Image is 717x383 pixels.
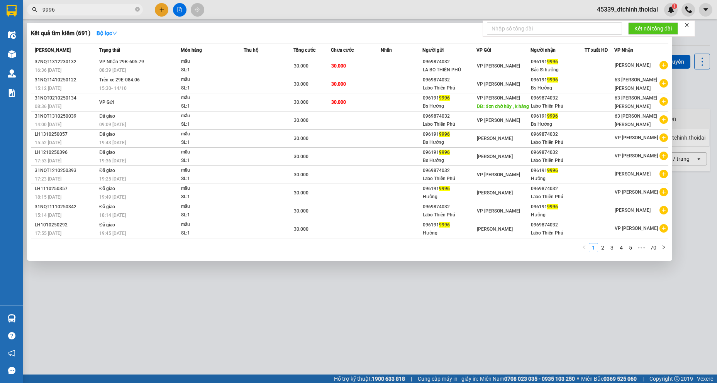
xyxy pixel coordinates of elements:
[477,95,520,101] span: VP [PERSON_NAME]
[615,189,658,195] span: VP [PERSON_NAME]
[615,62,651,68] span: [PERSON_NAME]
[181,166,239,175] div: mẫu
[35,221,97,229] div: LH1010250292
[531,84,584,92] div: Bs Hưởng
[423,148,476,157] div: 096191
[547,204,558,209] span: 9996
[135,6,140,13] span: close-circle
[14,6,76,31] strong: CÔNG TY TNHH DỊCH VỤ DU LỊCH THỜI ĐẠI
[423,203,476,211] div: 0969874032
[423,66,476,74] div: LA BO THIÊN PHÚ
[181,211,239,219] div: SL: 1
[35,213,61,218] span: 15:14 [DATE]
[531,138,584,147] div: Labo Thiên Phú
[531,76,584,84] div: 096191
[477,136,513,141] span: [PERSON_NAME]
[423,58,476,66] div: 0969874032
[35,130,97,138] div: LH1310250057
[423,138,476,147] div: Bs Hưởng
[35,148,97,157] div: LH1210250396
[580,243,589,252] li: Previous Page
[648,243,659,252] li: 70
[628,22,678,35] button: Kết nối tổng đài
[35,58,97,66] div: 37NQT1312230132
[439,132,450,137] span: 9996
[99,122,126,127] span: 09:09 [DATE]
[8,367,15,374] span: message
[99,176,126,182] span: 19:25 [DATE]
[659,152,668,160] span: plus-circle
[608,243,616,252] a: 3
[32,7,37,12] span: search
[423,193,476,201] div: Hưởng
[476,47,491,53] span: VP Gửi
[615,226,658,231] span: VP [PERSON_NAME]
[531,221,584,229] div: 0969874032
[423,221,476,229] div: 096191
[477,172,520,177] span: VP [PERSON_NAME]
[35,176,61,182] span: 17:23 [DATE]
[423,211,476,219] div: Labo Thiên Phú
[531,112,584,120] div: 096191
[7,5,17,17] img: logo-vxr
[35,104,61,109] span: 08:36 [DATE]
[531,102,584,110] div: Labo Thiên Phú
[35,94,97,102] div: 31NQT0210250134
[35,167,97,175] div: 31NQT1210250393
[8,69,16,78] img: warehouse-icon
[331,81,346,87] span: 30.000
[477,63,520,69] span: VP [PERSON_NAME]
[181,47,202,53] span: Món hàng
[531,148,584,157] div: 0969874032
[31,29,90,37] h3: Kết quả tìm kiếm ( 691 )
[81,52,127,60] span: LH1410250137
[439,186,450,191] span: 9996
[531,66,584,74] div: Bác Sĩ hưởng
[531,130,584,138] div: 0969874032
[615,208,651,213] span: [PERSON_NAME]
[423,175,476,183] div: Labo Thiên Phú
[617,243,625,252] a: 4
[659,97,668,106] span: plus-circle
[294,226,308,232] span: 30.000
[181,76,239,84] div: mẫu
[423,102,476,110] div: Bs Hưởng
[331,47,354,53] span: Chưa cước
[607,243,617,252] li: 3
[99,222,115,228] span: Đã giao
[35,76,97,84] div: 31NQT1410250122
[99,168,115,173] span: Đã giao
[615,95,657,109] span: 63 [PERSON_NAME] [PERSON_NAME]
[547,113,558,119] span: 9996
[181,202,239,211] div: mẫu
[626,243,635,252] a: 5
[423,157,476,165] div: Bs Hưởng
[35,231,61,236] span: 17:55 [DATE]
[477,81,520,87] span: VP [PERSON_NAME]
[531,47,556,53] span: Người nhận
[293,47,315,53] span: Tổng cước
[598,243,607,252] li: 2
[112,30,117,36] span: down
[99,213,126,218] span: 18:14 [DATE]
[659,61,668,69] span: plus-circle
[531,185,584,193] div: 0969874032
[615,153,658,159] span: VP [PERSON_NAME]
[181,66,239,74] div: SL: 1
[531,229,584,237] div: Labo Thiên Phú
[423,185,476,193] div: 096191
[617,243,626,252] li: 4
[477,118,520,123] span: VP [PERSON_NAME]
[531,175,584,183] div: Hưởng
[634,24,672,33] span: Kết nối tổng đài
[99,86,127,91] span: 15:30 - 14/10
[659,170,668,178] span: plus-circle
[99,158,126,164] span: 19:36 [DATE]
[97,30,117,36] strong: Bộ lọc
[531,211,584,219] div: Hưởng
[99,113,115,119] span: Đã giao
[531,193,584,201] div: Labo Thiên Phú
[8,314,16,322] img: warehouse-icon
[423,130,476,138] div: 096191
[331,100,346,105] span: 30.000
